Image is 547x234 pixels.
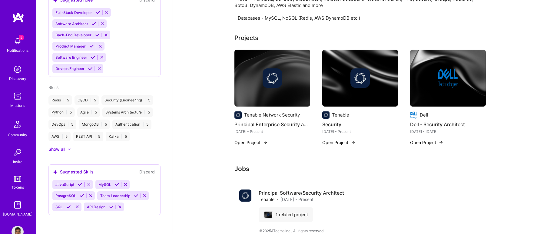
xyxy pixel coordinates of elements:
span: | [90,98,91,103]
i: Reject [100,55,104,60]
div: Notifications [7,47,28,54]
i: Accept [109,205,114,209]
i: Reject [104,33,108,37]
div: Dell [420,112,428,118]
i: Reject [123,182,128,187]
i: Reject [75,205,80,209]
div: Discovery [9,75,26,82]
img: cover [264,212,272,218]
img: cover [410,50,486,107]
i: Reject [88,193,93,198]
div: Community [8,132,27,138]
img: logo [12,12,24,23]
span: Tenable [259,196,274,203]
div: Agile 5 [77,107,100,117]
div: 1 related project [259,207,313,222]
i: Accept [91,55,95,60]
h4: Dell - Security Architect [410,120,486,128]
i: Accept [88,66,93,71]
img: discovery [12,63,24,75]
span: Full-Stack Developer [55,10,92,15]
div: CI/CD 5 [75,95,99,105]
span: | [94,134,96,139]
i: Reject [142,193,147,198]
img: arrow-right [263,140,268,145]
span: | [62,134,63,139]
div: Systems Architecture 5 [102,107,153,117]
button: Open Project [410,139,443,146]
span: Software Architect [55,21,88,26]
div: [DATE] - Present [322,128,398,135]
img: Invite [12,147,24,159]
div: [DOMAIN_NAME] [3,211,32,217]
i: Accept [80,193,84,198]
i: icon SuggestedTeams [52,169,58,174]
span: Software Engineer [55,55,87,60]
h4: Principal Enterprise Security and Cloud Architect [234,120,310,128]
div: Authentication 5 [112,120,151,129]
i: Reject [98,44,103,48]
span: 5 [19,35,24,40]
div: Suggested Skills [52,169,94,175]
span: Team Leadership [100,193,130,198]
i: Reject [100,21,105,26]
img: Community [10,117,25,132]
i: Reject [87,182,91,187]
h3: Jobs [234,165,486,173]
i: Accept [66,205,71,209]
span: API Design [87,205,105,209]
i: Reject [97,66,101,71]
img: Company logo [410,111,417,119]
span: | [63,98,65,103]
span: | [144,110,145,115]
i: Accept [115,182,119,187]
span: Devops Engineer [55,66,85,71]
span: | [144,98,146,103]
span: [DATE] - Present [280,196,313,203]
img: bell [12,35,24,47]
img: arrow-right [351,140,356,145]
i: Reject [104,10,109,15]
h4: Principal Software/Security Architect [259,190,344,196]
div: Kafka 5 [106,132,130,141]
img: Company logo [438,68,458,88]
div: Tenable Network Security [244,112,300,118]
div: DevOps 5 [48,120,76,129]
img: Company logo [239,190,251,202]
button: Open Project [322,139,356,146]
i: Accept [134,193,138,198]
span: Back-End Developer [55,33,91,37]
img: Company logo [322,111,330,119]
span: | [143,122,144,127]
div: Tokens [12,184,24,190]
img: Company logo [234,111,242,119]
span: MySQL [98,182,111,187]
i: Accept [78,182,82,187]
img: Company logo [350,68,370,88]
span: | [68,122,69,127]
div: Redis 5 [48,95,72,105]
div: Security (Engineering) 5 [101,95,153,105]
span: · [277,196,278,203]
span: PostgreSQL [55,193,76,198]
div: [DATE] - Present [234,128,310,135]
div: Show all [48,146,65,152]
span: SQL [55,205,63,209]
div: MongoDB 5 [79,120,110,129]
span: | [121,134,122,139]
img: teamwork [12,90,24,102]
h4: Security [322,120,398,128]
button: Discard [138,168,157,175]
span: | [101,122,102,127]
img: cover [234,50,310,107]
img: Company logo [263,68,282,88]
img: arrow-right [439,140,443,145]
img: Company logo [267,213,270,216]
img: cover [322,50,398,107]
div: Missions [10,102,25,109]
div: Invite [13,159,22,165]
span: Product Manager [55,44,86,48]
div: Tenable [332,112,349,118]
div: REST API 5 [73,132,103,141]
img: tokens [14,176,21,182]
